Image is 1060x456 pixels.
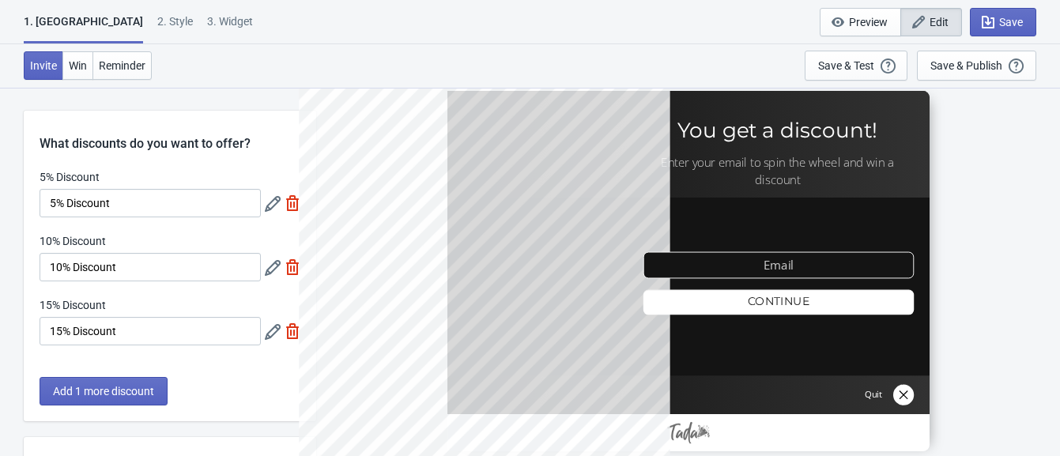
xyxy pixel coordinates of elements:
span: Save [999,16,1023,28]
button: Win [62,51,93,80]
button: Invite [24,51,63,80]
button: Add 1 more discount [40,377,168,405]
div: Save & Test [818,59,874,72]
button: Save & Test [805,51,907,81]
span: Edit [930,16,949,28]
div: 2 . Style [157,13,193,41]
span: Add 1 more discount [53,385,154,398]
button: Save [970,8,1036,36]
img: delete.svg [285,323,300,339]
span: Preview [849,16,888,28]
div: What discounts do you want to offer? [24,111,316,153]
span: Reminder [99,59,145,72]
div: Save & Publish [930,59,1002,72]
div: 3. Widget [207,13,253,41]
label: 15% Discount [40,297,106,313]
label: 10% Discount [40,233,106,249]
span: Win [69,59,87,72]
button: Reminder [92,51,152,80]
button: Edit [900,8,962,36]
label: 5% Discount [40,169,100,185]
span: Invite [30,59,57,72]
button: Preview [820,8,901,36]
button: Save & Publish [917,51,1036,81]
img: delete.svg [285,195,300,211]
div: 1. [GEOGRAPHIC_DATA] [24,13,143,43]
img: delete.svg [285,259,300,275]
